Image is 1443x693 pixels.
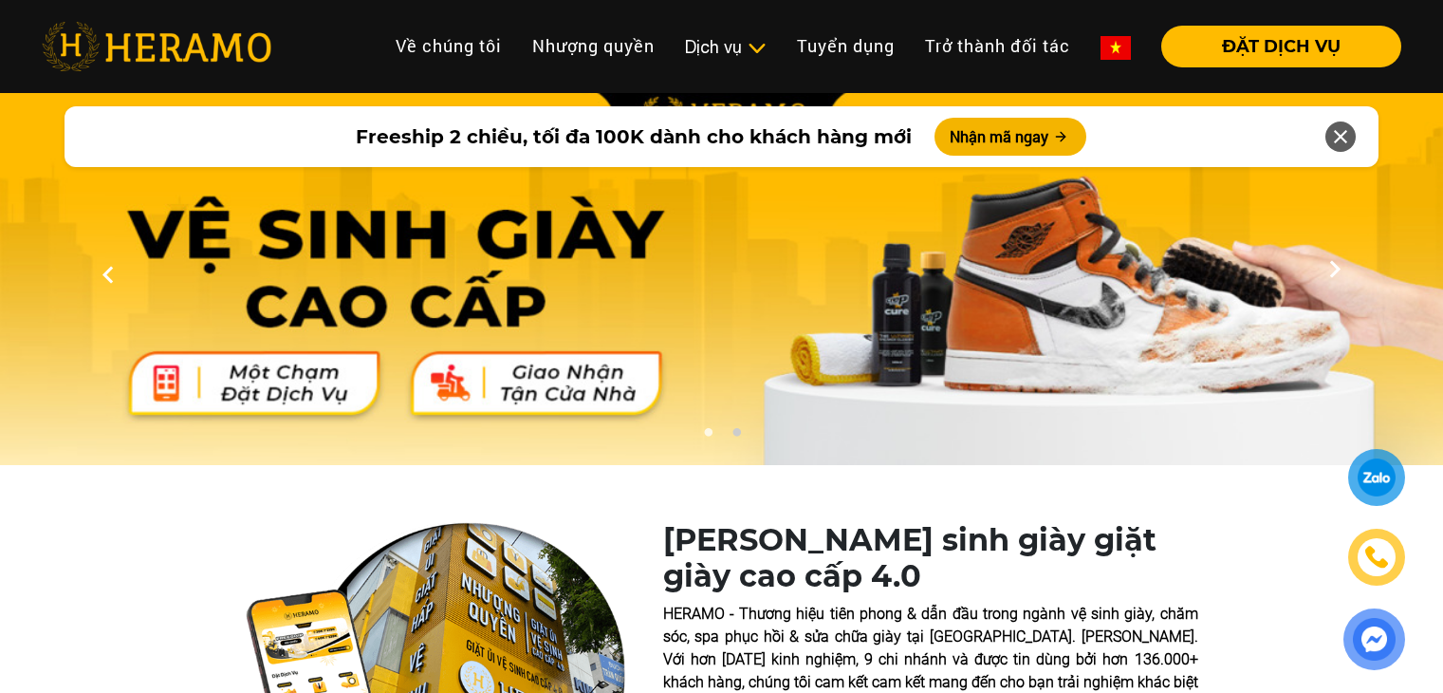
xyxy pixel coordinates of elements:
button: ĐẶT DỊCH VỤ [1161,26,1401,67]
img: heramo-logo.png [42,22,271,71]
a: Nhượng quyền [517,26,670,66]
a: Trở thành đối tác [910,26,1085,66]
a: Tuyển dụng [782,26,910,66]
img: vn-flag.png [1101,36,1131,60]
img: subToggleIcon [747,39,767,58]
button: Nhận mã ngay [934,118,1086,156]
div: Dịch vụ [685,34,767,60]
button: 2 [727,427,746,446]
span: Freeship 2 chiều, tối đa 100K dành cho khách hàng mới [356,122,912,151]
h1: [PERSON_NAME] sinh giày giặt giày cao cấp 4.0 [663,522,1198,595]
img: phone-icon [1364,545,1389,570]
a: ĐẶT DỊCH VỤ [1146,38,1401,55]
button: 1 [698,427,717,446]
a: phone-icon [1351,532,1402,583]
a: Về chúng tôi [380,26,517,66]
